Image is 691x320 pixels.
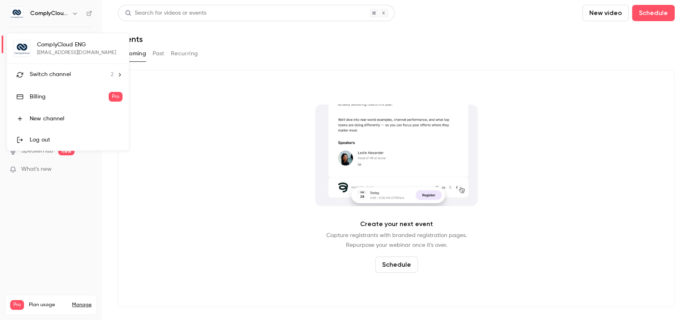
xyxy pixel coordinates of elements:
span: Switch channel [30,70,71,79]
span: Pro [109,92,122,102]
div: Log out [30,136,122,144]
div: New channel [30,115,122,123]
div: Billing [30,93,109,101]
span: 2 [111,70,114,79]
